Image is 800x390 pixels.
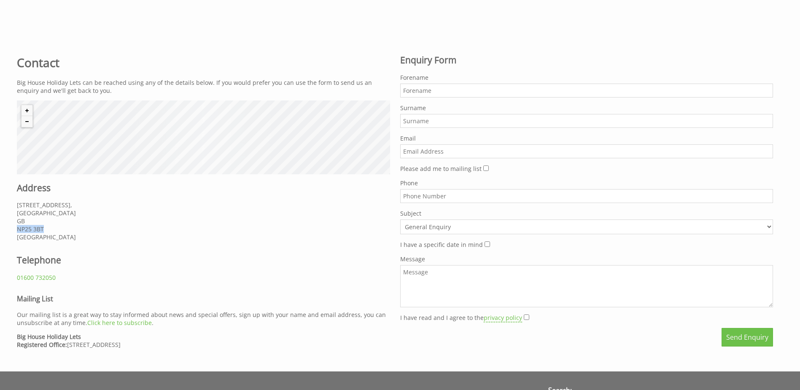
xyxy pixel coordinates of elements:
[400,73,773,81] label: Forename
[17,274,56,282] a: 01600 732050
[17,341,67,349] strong: Registered Office:
[17,311,390,327] p: Our mailing list is a great way to stay informed about news and special offers, sign up with your...
[400,134,773,142] label: Email
[400,314,522,322] label: I have read and I agree to the
[400,114,773,128] input: Surname
[400,241,483,249] label: I have a specific date in mind
[17,294,390,303] h3: Mailing List
[17,54,390,70] h1: Contact
[400,54,773,66] h2: Enquiry Form
[17,333,390,349] p: [STREET_ADDRESS]
[484,314,522,322] a: privacy policy
[17,201,390,241] p: [STREET_ADDRESS], [GEOGRAPHIC_DATA] GB NP25 3BT [GEOGRAPHIC_DATA]
[17,333,81,341] strong: Big House Holiday Lets
[17,79,390,95] p: Big House Holiday Lets can be reached using any of the details below. If you would prefer you can...
[400,255,773,263] label: Message
[400,84,773,97] input: Forename
[400,144,773,158] input: Email Address
[722,328,773,347] button: Send Enquiry
[400,209,773,217] label: Subject
[400,189,773,203] input: Phone Number
[17,100,390,174] canvas: Map
[400,165,482,173] label: Please add me to mailing list
[22,116,32,127] button: Zoom out
[400,104,773,112] label: Surname
[22,105,32,116] button: Zoom in
[17,182,390,194] h2: Address
[400,179,773,187] label: Phone
[87,319,152,327] a: Click here to subscribe
[17,254,193,266] h2: Telephone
